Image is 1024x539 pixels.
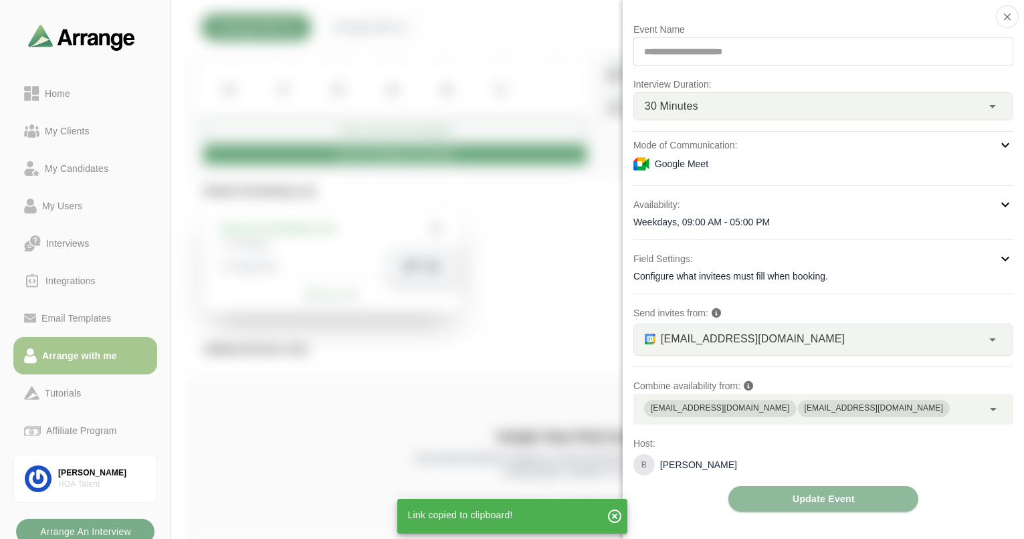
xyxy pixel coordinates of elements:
div: Interviews [41,235,94,251]
p: Field Settings: [633,251,693,267]
p: Combine availability from: [633,378,1013,394]
p: [PERSON_NAME] [660,458,737,471]
span: Link copied to clipboard! [408,510,513,520]
p: Host: [633,435,1013,451]
a: Tutorials [13,374,157,412]
span: [EMAIL_ADDRESS][DOMAIN_NAME] [661,330,845,348]
p: Availability: [633,197,680,213]
div: My Users [37,198,88,214]
p: Interview Duration: [633,76,1013,92]
div: Tutorials [39,385,86,401]
div: B [633,454,655,475]
a: Arrange with me [13,337,157,374]
a: My Candidates [13,150,157,187]
a: My Users [13,187,157,225]
p: Mode of Communication: [633,137,738,153]
div: Integrations [40,273,101,289]
div: Configure what invitees must fill when booking. [633,269,1013,283]
div: [EMAIL_ADDRESS][DOMAIN_NAME] [805,402,944,415]
div: My Candidates [39,160,114,177]
a: Interviews [13,225,157,262]
div: Affiliate Program [41,423,122,439]
a: Email Templates [13,300,157,337]
div: [EMAIL_ADDRESS][DOMAIN_NAME] [651,402,790,415]
p: Event Name [633,21,1013,37]
span: Update Event [792,486,855,512]
div: Weekdays, 09:00 AM - 05:00 PM [633,215,1013,229]
span: 30 Minutes [645,98,698,115]
a: Affiliate Program [13,412,157,449]
button: Update Event [728,486,918,512]
div: My Clients [39,123,95,139]
div: HOA Talent [58,479,146,490]
div: Email Templates [36,310,116,326]
div: Arrange with me [37,348,122,364]
div: [PERSON_NAME] [58,467,146,479]
img: GOOGLE [645,334,655,344]
div: Google Meet [633,156,1013,172]
a: Integrations [13,262,157,300]
a: [PERSON_NAME]HOA Talent [13,455,157,503]
div: Home [39,86,76,102]
a: My Clients [13,112,157,150]
p: Send invites from: [633,305,1013,321]
a: Home [13,75,157,112]
img: arrangeai-name-small-logo.4d2b8aee.svg [28,24,135,50]
img: Meeting Mode Icon [633,156,649,172]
